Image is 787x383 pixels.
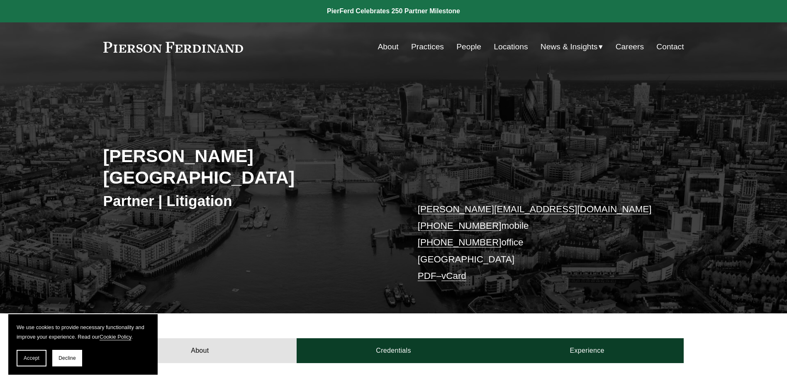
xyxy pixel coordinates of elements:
a: Cookie Policy [100,334,132,340]
a: Careers [616,39,644,55]
button: Decline [52,350,82,366]
a: About [103,338,297,363]
a: folder dropdown [541,39,603,55]
a: vCard [441,271,466,281]
section: Cookie banner [8,314,158,375]
span: Decline [58,355,76,361]
a: Contact [656,39,684,55]
a: Experience [490,338,684,363]
a: Locations [494,39,528,55]
a: People [456,39,481,55]
span: Accept [24,355,39,361]
a: Practices [411,39,444,55]
button: Accept [17,350,46,366]
h3: Partner | Litigation [103,192,394,210]
a: [PHONE_NUMBER] [418,221,502,231]
a: PDF [418,271,436,281]
h2: [PERSON_NAME][GEOGRAPHIC_DATA] [103,145,394,189]
a: [PERSON_NAME][EMAIL_ADDRESS][DOMAIN_NAME] [418,204,652,214]
p: We use cookies to provide necessary functionality and improve your experience. Read our . [17,322,149,342]
a: [PHONE_NUMBER] [418,237,502,247]
p: mobile office [GEOGRAPHIC_DATA] – [418,201,660,285]
a: Credentials [297,338,490,363]
span: News & Insights [541,40,598,54]
a: About [378,39,399,55]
